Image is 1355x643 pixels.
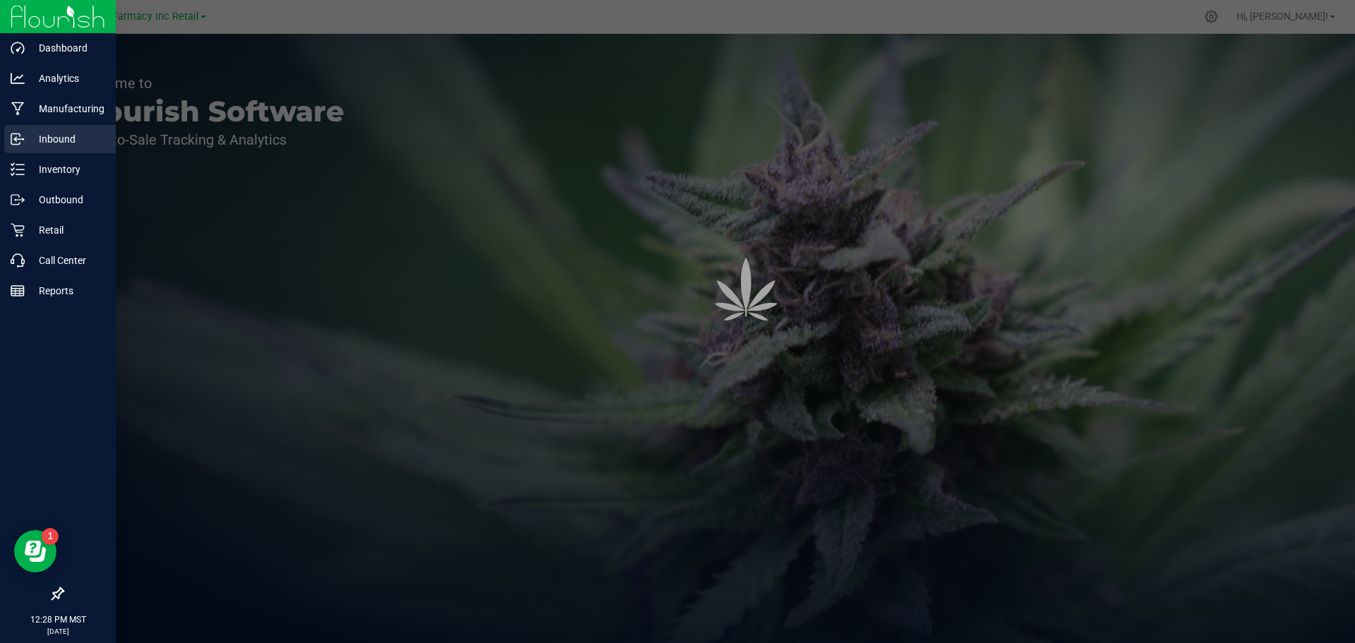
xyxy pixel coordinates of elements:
p: Analytics [25,70,109,87]
p: Call Center [25,252,109,269]
inline-svg: Dashboard [11,41,25,55]
inline-svg: Retail [11,223,25,237]
inline-svg: Inventory [11,162,25,176]
inline-svg: Reports [11,284,25,298]
p: Reports [25,282,109,299]
p: Manufacturing [25,100,109,117]
inline-svg: Manufacturing [11,102,25,116]
p: Outbound [25,191,109,208]
iframe: Resource center [14,530,56,572]
p: Retail [25,222,109,239]
p: Inventory [25,161,109,178]
p: Dashboard [25,40,109,56]
iframe: Resource center unread badge [42,528,59,545]
inline-svg: Analytics [11,71,25,85]
inline-svg: Call Center [11,253,25,268]
p: 12:28 PM MST [6,613,109,626]
p: Inbound [25,131,109,148]
inline-svg: Inbound [11,132,25,146]
p: [DATE] [6,626,109,637]
inline-svg: Outbound [11,193,25,207]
